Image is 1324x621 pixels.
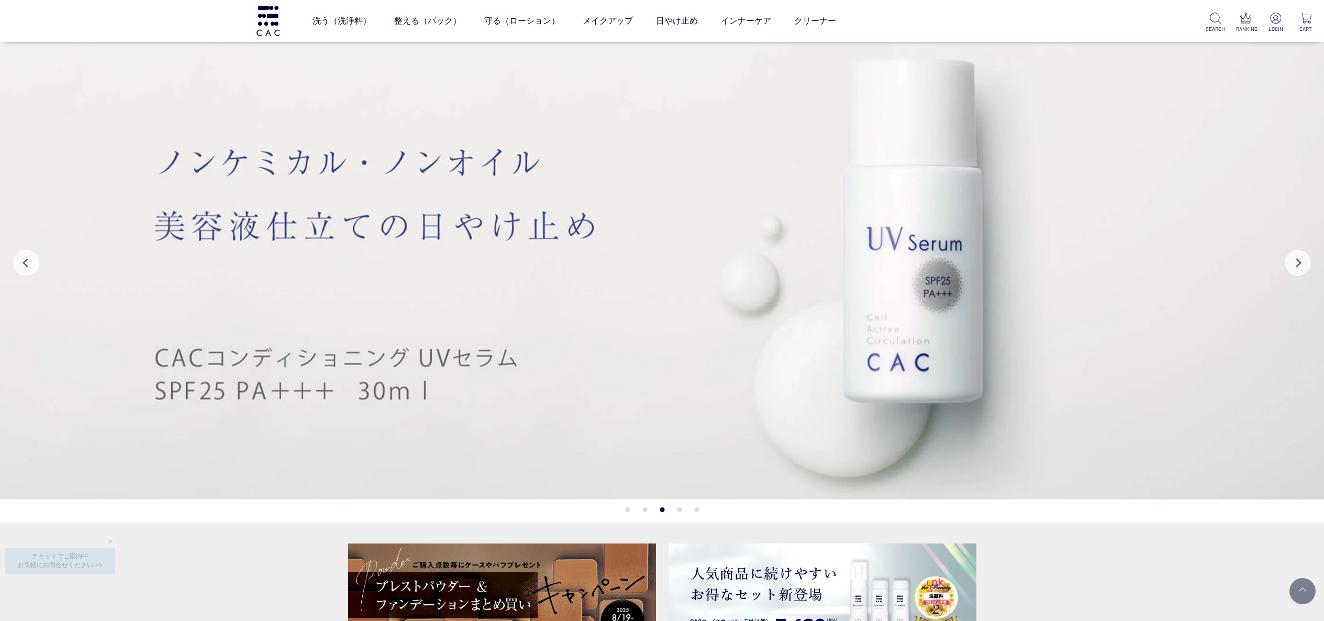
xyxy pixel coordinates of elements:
[13,250,39,276] button: Previous
[1296,13,1316,33] a: CART
[794,6,836,36] a: クリーナー
[694,507,699,512] button: 5 of 5
[1285,250,1311,276] button: Next
[656,6,698,36] a: 日やけ止め
[625,507,630,512] button: 1 of 5
[1236,25,1255,33] p: RANKING
[642,507,647,512] button: 2 of 5
[484,6,560,36] a: 守る（ローション）
[721,6,771,36] a: インナーケア
[1266,13,1285,33] a: LOGIN
[1296,25,1316,33] p: CART
[1236,13,1255,33] a: RANKING
[1266,25,1285,33] p: LOGIN
[583,6,633,36] a: メイクアップ
[313,6,371,36] a: 洗う（洗浄料）
[660,507,664,512] button: 3 of 5
[1206,25,1225,33] p: SEARCH
[1206,13,1225,33] a: SEARCH
[394,6,461,36] a: 整える（パック）
[677,507,682,512] button: 4 of 5
[255,6,281,36] img: logo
